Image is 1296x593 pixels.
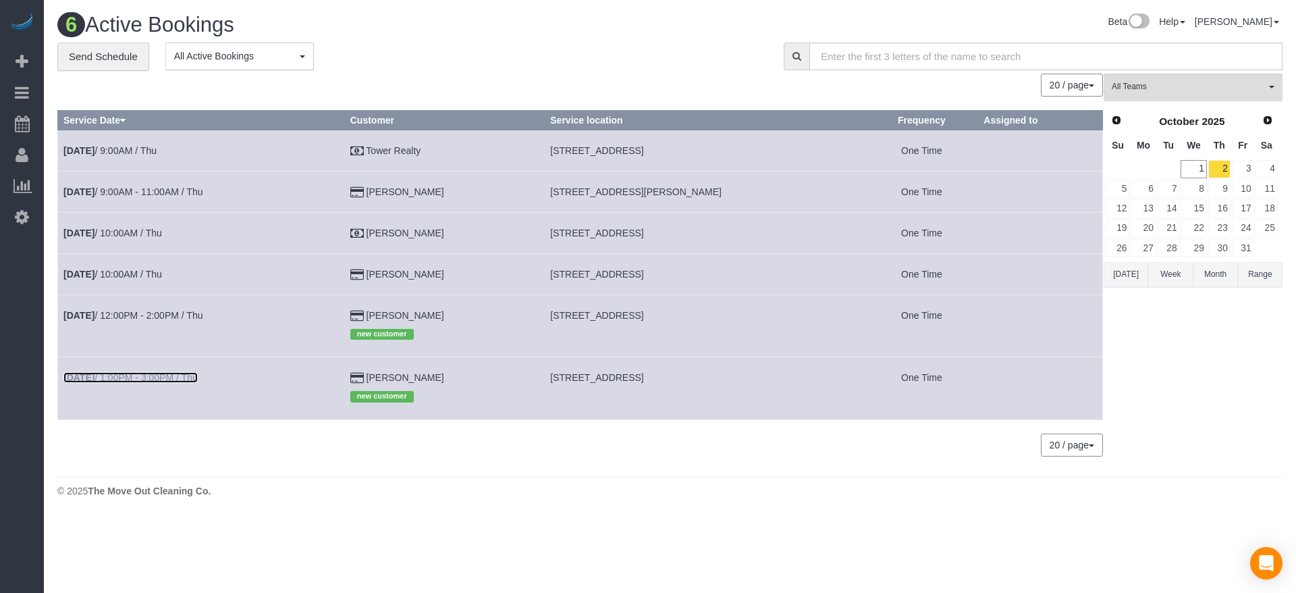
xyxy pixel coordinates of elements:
[1201,115,1224,127] span: 2025
[1232,220,1254,238] a: 24
[88,486,211,496] strong: The Move Out Cleaning Co.
[865,253,978,294] td: Frequency
[1232,199,1254,217] a: 17
[1158,239,1180,257] a: 28
[550,145,643,156] span: [STREET_ADDRESS]
[865,110,978,130] th: Frequency
[1108,16,1150,27] a: Beta
[1208,239,1231,257] a: 30
[978,110,1103,130] th: Assigned to
[1208,199,1231,217] a: 16
[1042,434,1103,457] nav: Pagination navigation
[1181,160,1206,178] a: 1
[174,49,296,63] span: All Active Bookings
[350,329,414,340] span: new customer
[1131,199,1156,217] a: 13
[1232,239,1254,257] a: 31
[367,269,444,280] a: [PERSON_NAME]
[58,110,345,130] th: Service Date
[1148,262,1193,287] button: Week
[350,391,414,402] span: new customer
[8,14,35,32] img: Automaid Logo
[63,310,94,321] b: [DATE]
[1262,115,1273,126] span: Next
[63,186,202,197] a: [DATE]/ 9:00AM - 11:00AM / Thu
[1106,239,1129,257] a: 26
[1106,180,1129,198] a: 5
[63,269,162,280] a: [DATE]/ 10:00AM / Thu
[1261,140,1272,151] span: Saturday
[1131,239,1156,257] a: 27
[550,310,643,321] span: [STREET_ADDRESS]
[1181,239,1206,257] a: 29
[1041,74,1103,97] button: 20 / page
[1042,74,1103,97] nav: Pagination navigation
[1258,111,1277,130] a: Next
[978,130,1103,171] td: Assigned to
[1238,140,1247,151] span: Friday
[545,253,865,294] td: Service location
[63,310,202,321] a: [DATE]/ 12:00PM - 2:00PM / Thu
[865,294,978,357] td: Frequency
[1181,199,1206,217] a: 15
[367,228,444,238] a: [PERSON_NAME]
[545,171,865,212] td: Service location
[367,310,444,321] a: [PERSON_NAME]
[1106,220,1129,238] a: 19
[350,373,364,383] i: Credit Card Payment
[1158,220,1180,238] a: 21
[344,253,545,294] td: Customer
[1158,199,1180,217] a: 14
[1193,262,1238,287] button: Month
[344,294,545,357] td: Customer
[344,171,545,212] td: Customer
[63,145,157,156] a: [DATE]/ 9:00AM / Thu
[1159,115,1199,127] span: October
[1255,199,1278,217] a: 18
[550,269,643,280] span: [STREET_ADDRESS]
[1208,220,1231,238] a: 23
[1163,140,1174,151] span: Tuesday
[1131,220,1156,238] a: 20
[1111,115,1122,126] span: Prev
[978,171,1103,212] td: Assigned to
[57,14,660,36] h1: Active Bookings
[1104,74,1282,95] ol: All Teams
[57,12,85,37] span: 6
[1137,140,1150,151] span: Monday
[1131,180,1156,198] a: 6
[344,357,545,419] td: Customer
[63,269,94,280] b: [DATE]
[63,372,198,383] a: [DATE]/ 1:00PM - 3:00PM / Thu
[58,357,345,419] td: Schedule date
[1187,140,1201,151] span: Wednesday
[350,188,364,197] i: Credit Card Payment
[350,270,364,280] i: Credit Card Payment
[865,357,978,419] td: Frequency
[58,171,345,212] td: Schedule date
[1106,199,1129,217] a: 12
[57,484,1282,498] div: © 2025
[366,145,421,156] a: Tower Realty
[1255,180,1278,198] a: 11
[344,212,545,253] td: Customer
[1104,74,1282,101] button: All Teams
[63,372,94,383] b: [DATE]
[367,372,444,383] a: [PERSON_NAME]
[1195,16,1279,27] a: [PERSON_NAME]
[63,228,94,238] b: [DATE]
[1112,81,1266,93] span: All Teams
[350,229,364,238] i: Check Payment
[550,228,643,238] span: [STREET_ADDRESS]
[1159,16,1185,27] a: Help
[1107,111,1126,130] a: Prev
[865,171,978,212] td: Frequency
[1181,180,1206,198] a: 8
[1250,547,1282,579] div: Open Intercom Messenger
[545,130,865,171] td: Service location
[63,186,94,197] b: [DATE]
[545,294,865,357] td: Service location
[978,212,1103,253] td: Assigned to
[1208,160,1231,178] a: 2
[978,253,1103,294] td: Assigned to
